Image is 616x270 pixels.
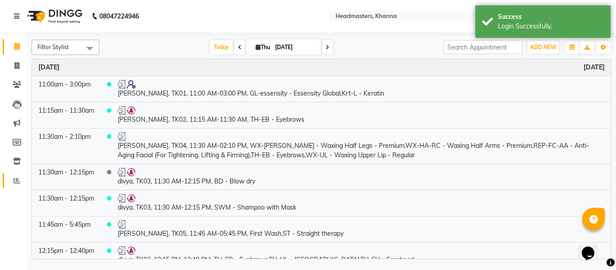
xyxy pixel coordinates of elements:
[32,102,101,128] td: 11:15am - 11:30am
[38,63,60,72] a: September 4, 2025
[253,44,272,50] span: Thu
[32,242,101,268] td: 12:15pm - 12:40pm
[32,190,101,216] td: 11:30am - 12:15pm
[111,128,611,164] td: [PERSON_NAME], TK04, 11:30 AM-02:10 PM, WX-[PERSON_NAME] - Waxing Half Legs - Premium,WX-HA-RC - ...
[32,59,611,76] th: September 4, 2025
[111,216,611,242] td: [PERSON_NAME], TK05, 11:45 AM-05:45 PM, First Wash,ST - Straight therapy
[498,12,604,22] div: Success
[99,4,139,29] b: 08047224946
[272,41,317,54] input: 2025-09-04
[443,40,522,54] input: Search Appointment
[111,242,611,268] td: divya, TK03, 12:15 PM-12:40 PM, TH-EB - Eyebrows,TH-UL - [GEOGRAPHIC_DATA],TH-FH - Forehead
[210,40,233,54] span: Today
[32,216,101,242] td: 11:45am - 5:45pm
[23,4,85,29] img: logo
[32,76,101,102] td: 11:00am - 3:00pm
[528,41,559,54] button: ADD NEW
[32,128,101,164] td: 11:30am - 2:10pm
[578,234,607,261] iframe: chat widget
[111,164,611,190] td: divya, TK03, 11:30 AM-12:15 PM, BD - Blow dry
[498,22,604,31] div: Login Successfully.
[32,164,101,190] td: 11:30am - 12:15pm
[37,43,69,50] span: Filter Stylist
[584,63,605,72] a: September 4, 2025
[111,102,611,128] td: [PERSON_NAME], TK02, 11:15 AM-11:30 AM, TH-EB - Eyebrows
[111,76,611,102] td: [PERSON_NAME], TK01, 11:00 AM-03:00 PM, GL-essensity - Essensity Global,Krt-L - Keratin
[111,190,611,216] td: divya, TK03, 11:30 AM-12:15 PM, SWM - Shampoo with Mask
[530,44,556,50] span: ADD NEW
